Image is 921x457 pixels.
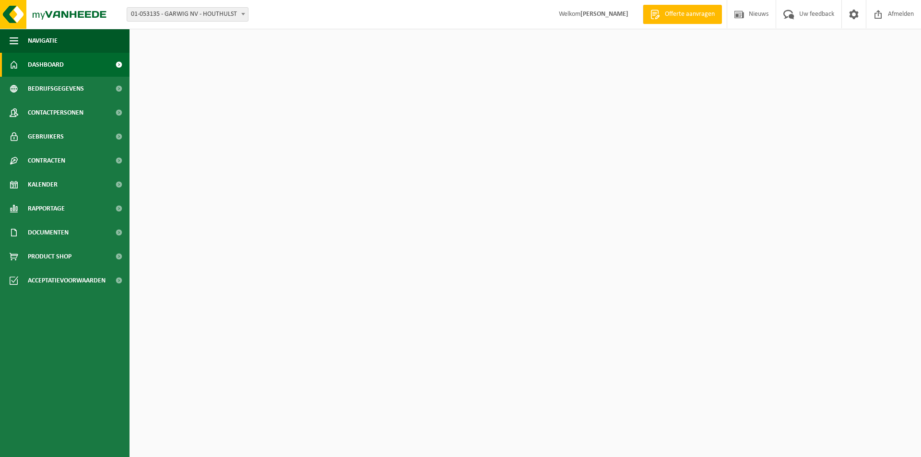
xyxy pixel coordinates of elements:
span: Bedrijfsgegevens [28,77,84,101]
span: Dashboard [28,53,64,77]
span: Acceptatievoorwaarden [28,269,106,293]
span: Contracten [28,149,65,173]
span: Contactpersonen [28,101,83,125]
span: Offerte aanvragen [662,10,717,19]
span: Navigatie [28,29,58,53]
span: Gebruikers [28,125,64,149]
a: Offerte aanvragen [643,5,722,24]
span: Rapportage [28,197,65,221]
span: 01-053135 - GARWIG NV - HOUTHULST [127,7,248,22]
span: Documenten [28,221,69,245]
span: Kalender [28,173,58,197]
strong: [PERSON_NAME] [580,11,628,18]
span: Product Shop [28,245,71,269]
span: 01-053135 - GARWIG NV - HOUTHULST [127,8,248,21]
